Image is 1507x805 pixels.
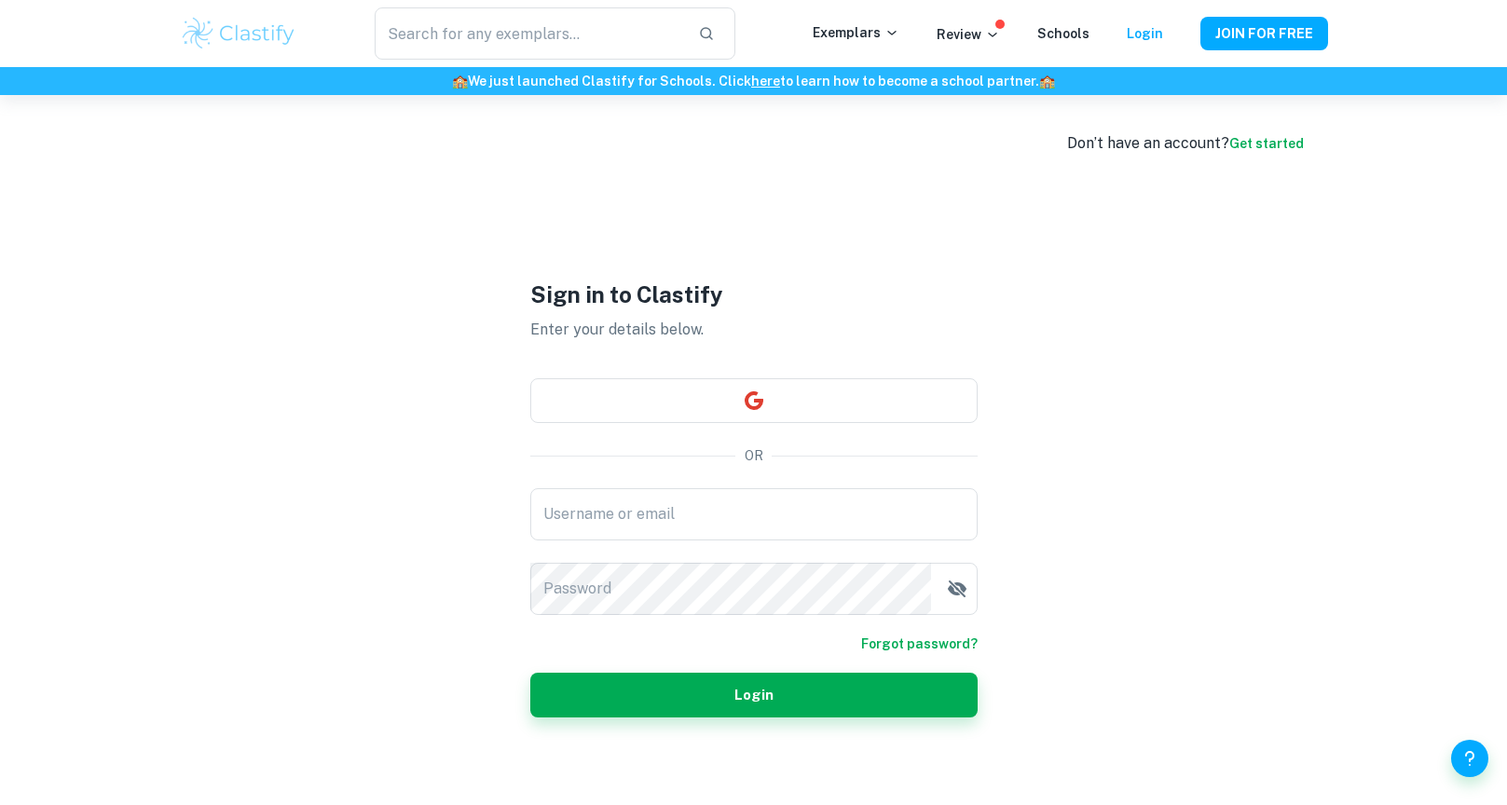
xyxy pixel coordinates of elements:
[1037,26,1089,41] a: Schools
[530,319,978,341] p: Enter your details below.
[1200,17,1328,50] button: JOIN FOR FREE
[751,74,780,89] a: here
[861,634,978,654] a: Forgot password?
[1229,136,1304,151] a: Get started
[530,278,978,311] h1: Sign in to Clastify
[375,7,682,60] input: Search for any exemplars...
[452,74,468,89] span: 🏫
[1039,74,1055,89] span: 🏫
[1127,26,1163,41] a: Login
[530,673,978,717] button: Login
[1067,132,1304,155] div: Don’t have an account?
[180,15,298,52] img: Clastify logo
[937,24,1000,45] p: Review
[813,22,899,43] p: Exemplars
[1451,740,1488,777] button: Help and Feedback
[4,71,1503,91] h6: We just launched Clastify for Schools. Click to learn how to become a school partner.
[745,445,763,466] p: OR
